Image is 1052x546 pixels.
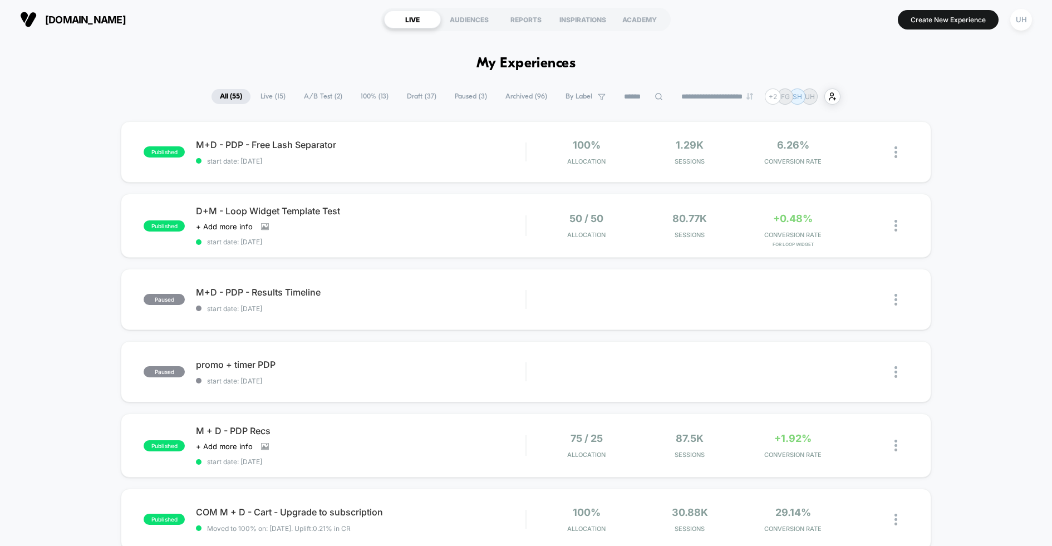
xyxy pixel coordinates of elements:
[744,242,842,247] span: for loop widget
[641,451,739,459] span: Sessions
[744,231,842,239] span: CONVERSION RATE
[573,506,601,518] span: 100%
[207,524,351,533] span: Moved to 100% on: [DATE] . Uplift: 0.21% in CR
[20,11,37,28] img: Visually logo
[399,89,445,104] span: Draft ( 37 )
[566,92,592,101] span: By Label
[352,89,397,104] span: 100% ( 13 )
[196,287,525,298] span: M+D - PDP - Results Timeline
[384,11,441,28] div: LIVE
[641,231,739,239] span: Sessions
[567,525,606,533] span: Allocation
[196,238,525,246] span: start date: [DATE]
[744,525,842,533] span: CONVERSION RATE
[744,451,842,459] span: CONVERSION RATE
[497,89,556,104] span: Archived ( 96 )
[196,304,525,313] span: start date: [DATE]
[781,92,790,101] p: FG
[296,89,351,104] span: A/B Test ( 2 )
[676,432,704,444] span: 87.5k
[196,157,525,165] span: start date: [DATE]
[777,139,809,151] span: 6.26%
[144,146,185,158] span: published
[894,146,897,158] img: close
[441,11,498,28] div: AUDIENCES
[196,442,253,451] span: + Add more info
[196,377,525,385] span: start date: [DATE]
[446,89,495,104] span: Paused ( 3 )
[775,506,811,518] span: 29.14%
[144,514,185,525] span: published
[569,213,603,224] span: 50 / 50
[672,506,708,518] span: 30.88k
[196,458,525,466] span: start date: [DATE]
[567,158,606,165] span: Allocation
[17,11,129,28] button: [DOMAIN_NAME]
[1007,8,1035,31] button: UH
[805,92,815,101] p: UH
[45,14,126,26] span: [DOMAIN_NAME]
[252,89,294,104] span: Live ( 15 )
[898,10,999,29] button: Create New Experience
[144,440,185,451] span: published
[498,11,554,28] div: REPORTS
[894,220,897,232] img: close
[672,213,707,224] span: 80.77k
[196,506,525,518] span: COM M + D - Cart - Upgrade to subscription
[746,93,753,100] img: end
[793,92,802,101] p: SH
[744,158,842,165] span: CONVERSION RATE
[196,425,525,436] span: M + D - PDP Recs
[196,205,525,217] span: D+M - Loop Widget Template Test
[571,432,603,444] span: 75 / 25
[196,359,525,370] span: promo + timer PDP
[774,432,812,444] span: +1.92%
[573,139,601,151] span: 100%
[676,139,704,151] span: 1.29k
[641,158,739,165] span: Sessions
[196,139,525,150] span: M+D - PDP - Free Lash Separator
[554,11,611,28] div: INSPIRATIONS
[1010,9,1032,31] div: UH
[611,11,668,28] div: ACADEMY
[476,56,576,72] h1: My Experiences
[894,440,897,451] img: close
[773,213,813,224] span: +0.48%
[196,222,253,231] span: + Add more info
[567,451,606,459] span: Allocation
[894,294,897,306] img: close
[894,366,897,378] img: close
[567,231,606,239] span: Allocation
[765,88,781,105] div: + 2
[144,366,185,377] span: paused
[144,294,185,305] span: paused
[894,514,897,525] img: close
[212,89,250,104] span: All ( 55 )
[144,220,185,232] span: published
[641,525,739,533] span: Sessions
